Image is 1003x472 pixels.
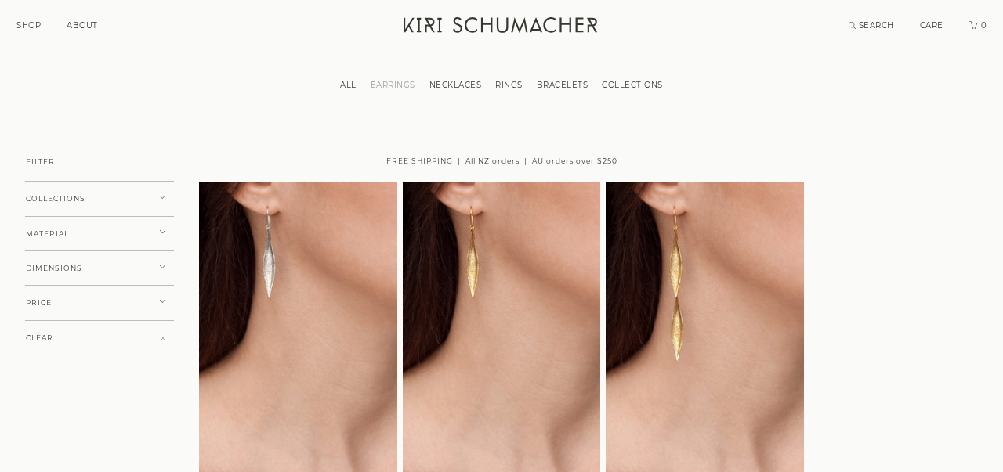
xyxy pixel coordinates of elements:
button: CLEAR [25,320,174,356]
a: SHOP [16,20,41,31]
span: SEARCH [859,20,894,31]
button: DIMENSIONS [25,250,174,286]
a: ALL [333,80,364,90]
button: MATERIAL [25,216,174,252]
div: FREE SHIPPING | All NZ orders | AU orders over $250 [199,138,804,182]
a: Kiri Schumacher Home [394,8,610,47]
a: CARE [920,20,943,31]
button: PRICE [25,285,174,321]
span: FILTER [26,158,55,166]
a: NECKLACES [422,80,489,90]
span: CLEAR [26,334,53,342]
a: RINGS [488,80,530,90]
a: COLLECTIONS [595,80,670,90]
a: EARRINGS [364,80,422,90]
span: COLLECTIONS [26,195,85,203]
span: DIMENSIONS [26,265,82,272]
span: MATERIAL [26,230,69,238]
span: PRICE [26,299,52,307]
a: BRACELETS [530,80,596,90]
a: Cart [969,20,988,31]
button: COLLECTIONS [25,181,174,217]
a: ABOUT [67,20,98,31]
a: Search [849,20,894,31]
span: 0 [979,20,987,31]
